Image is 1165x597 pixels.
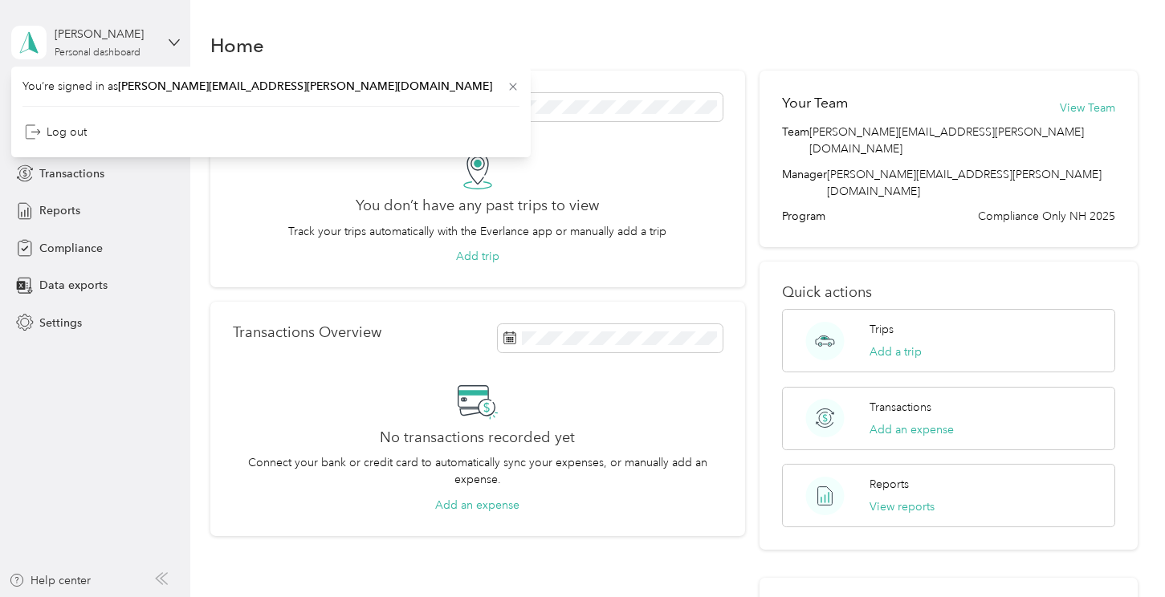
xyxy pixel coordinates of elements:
[782,284,1115,301] p: Quick actions
[39,315,82,331] span: Settings
[233,454,723,488] p: Connect your bank or credit card to automatically sync your expenses, or manually add an expense.
[870,476,909,493] p: Reports
[39,165,104,182] span: Transactions
[1060,99,1115,116] button: View Team
[870,498,935,515] button: View reports
[827,168,1102,198] span: [PERSON_NAME][EMAIL_ADDRESS][PERSON_NAME][DOMAIN_NAME]
[22,78,519,95] span: You’re signed in as
[782,208,825,225] span: Program
[870,399,931,416] p: Transactions
[233,324,381,341] p: Transactions Overview
[118,79,492,93] span: [PERSON_NAME][EMAIL_ADDRESS][PERSON_NAME][DOMAIN_NAME]
[39,202,80,219] span: Reports
[39,277,108,294] span: Data exports
[870,343,922,360] button: Add a trip
[978,208,1115,225] span: Compliance Only NH 2025
[25,124,87,140] div: Log out
[870,321,894,338] p: Trips
[356,197,599,214] h2: You don’t have any past trips to view
[782,124,809,157] span: Team
[55,26,155,43] div: [PERSON_NAME]
[39,240,103,257] span: Compliance
[288,223,666,240] p: Track your trips automatically with the Everlance app or manually add a trip
[9,572,91,589] button: Help center
[782,166,827,200] span: Manager
[1075,507,1165,597] iframe: Everlance-gr Chat Button Frame
[782,93,848,113] h2: Your Team
[210,37,264,54] h1: Home
[870,421,954,438] button: Add an expense
[456,248,499,265] button: Add trip
[435,497,519,514] button: Add an expense
[55,48,141,58] div: Personal dashboard
[380,429,575,446] h2: No transactions recorded yet
[809,124,1115,157] span: [PERSON_NAME][EMAIL_ADDRESS][PERSON_NAME][DOMAIN_NAME]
